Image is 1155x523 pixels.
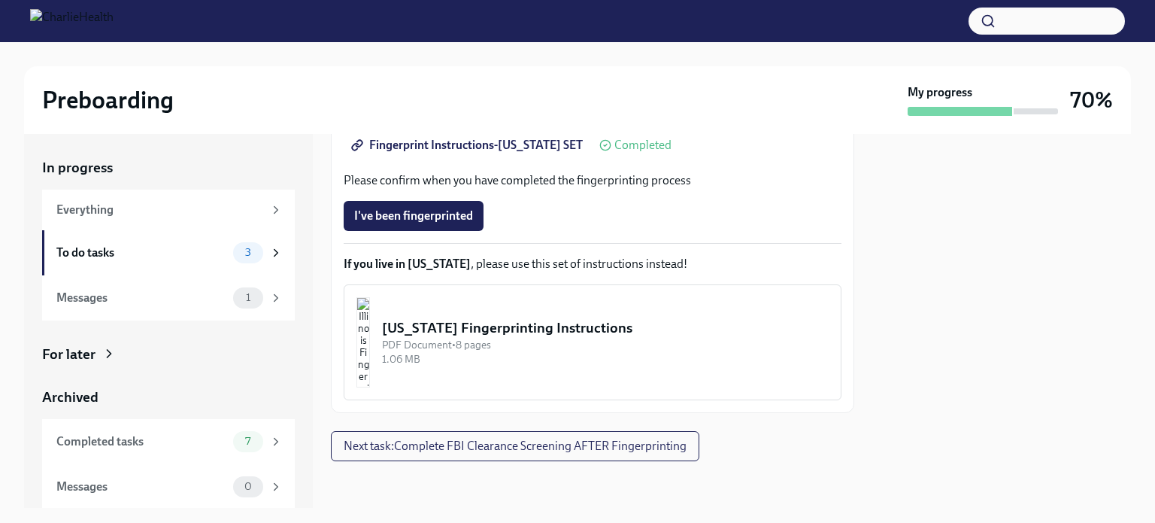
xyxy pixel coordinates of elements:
[382,318,829,338] div: [US_STATE] Fingerprinting Instructions
[42,275,295,321] a: Messages1
[344,172,841,189] p: Please confirm when you have completed the fingerprinting process
[56,433,227,450] div: Completed tasks
[42,388,295,407] a: Archived
[56,479,227,495] div: Messages
[614,139,671,151] span: Completed
[42,419,295,464] a: Completed tasks7
[42,464,295,509] a: Messages0
[908,84,972,101] strong: My progress
[30,9,114,33] img: CharlieHealth
[344,439,687,454] span: Next task : Complete FBI Clearance Screening AFTER Fingerprinting
[344,256,841,272] p: , please use this set of instructions instead!
[356,297,370,388] img: Illinois Fingerprinting Instructions
[236,247,260,258] span: 3
[344,201,484,231] button: I've been fingerprinted
[344,284,841,400] button: [US_STATE] Fingerprinting InstructionsPDF Document•8 pages1.06 MB
[235,481,261,492] span: 0
[331,431,699,461] button: Next task:Complete FBI Clearance Screening AFTER Fingerprinting
[42,230,295,275] a: To do tasks3
[237,292,259,303] span: 1
[344,257,471,271] strong: If you live in [US_STATE]
[382,338,829,352] div: PDF Document • 8 pages
[56,245,227,261] div: To do tasks
[344,130,593,160] a: Fingerprint Instructions-[US_STATE] SET
[56,202,263,218] div: Everything
[382,352,829,366] div: 1.06 MB
[354,138,583,153] span: Fingerprint Instructions-[US_STATE] SET
[42,345,95,364] div: For later
[42,85,174,115] h2: Preboarding
[1070,87,1113,114] h3: 70%
[42,345,295,364] a: For later
[42,158,295,178] a: In progress
[42,190,295,230] a: Everything
[56,290,227,306] div: Messages
[236,436,259,447] span: 7
[354,208,473,223] span: I've been fingerprinted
